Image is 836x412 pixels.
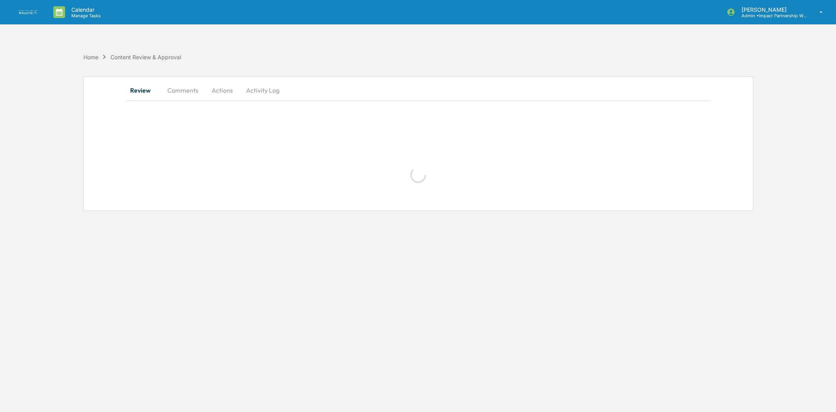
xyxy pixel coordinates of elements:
[83,54,98,60] div: Home
[126,81,161,100] button: Review
[65,13,105,18] p: Manage Tasks
[735,6,808,13] p: [PERSON_NAME]
[240,81,286,100] button: Activity Log
[65,6,105,13] p: Calendar
[111,54,181,60] div: Content Review & Approval
[19,10,38,15] img: logo
[735,13,808,18] p: Admin • Impact Partnership Wealth
[161,81,205,100] button: Comments
[126,81,711,100] div: secondary tabs example
[205,81,240,100] button: Actions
